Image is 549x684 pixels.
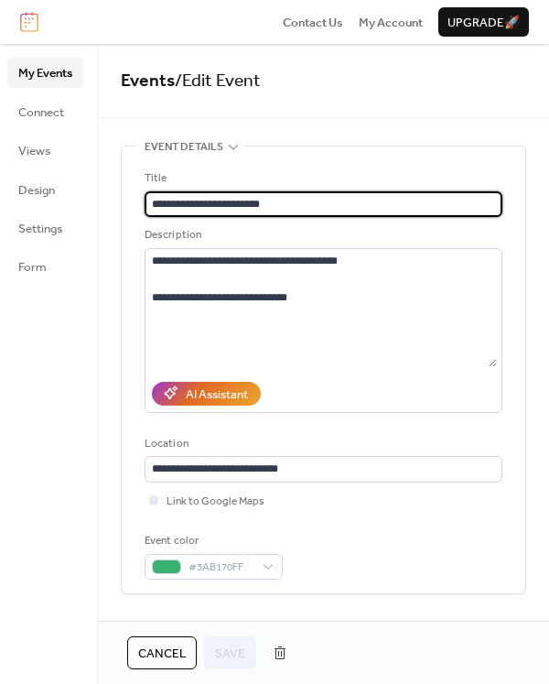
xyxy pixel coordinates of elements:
[145,532,279,550] div: Event color
[7,213,83,243] a: Settings
[18,181,55,200] span: Design
[145,435,499,453] div: Location
[359,13,423,31] a: My Account
[127,636,197,669] button: Cancel
[152,382,261,406] button: AI Assistant
[18,142,50,160] span: Views
[186,385,248,404] div: AI Assistant
[7,97,83,126] a: Connect
[145,226,499,244] div: Description
[138,645,186,663] span: Cancel
[18,64,72,82] span: My Events
[359,14,423,32] span: My Account
[7,136,83,165] a: Views
[283,13,343,31] a: Contact Us
[18,258,47,277] span: Form
[18,220,62,238] span: Settings
[175,64,261,98] span: / Edit Event
[7,252,83,281] a: Form
[121,64,175,98] a: Events
[145,138,223,157] span: Event details
[167,493,264,511] span: Link to Google Maps
[438,7,529,37] button: Upgrade🚀
[7,58,83,87] a: My Events
[447,14,520,32] span: Upgrade 🚀
[18,103,64,122] span: Connect
[283,14,343,32] span: Contact Us
[145,616,222,635] span: Date and time
[20,12,38,32] img: logo
[145,169,499,188] div: Title
[188,559,253,577] span: #3AB170FF
[7,175,83,204] a: Design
